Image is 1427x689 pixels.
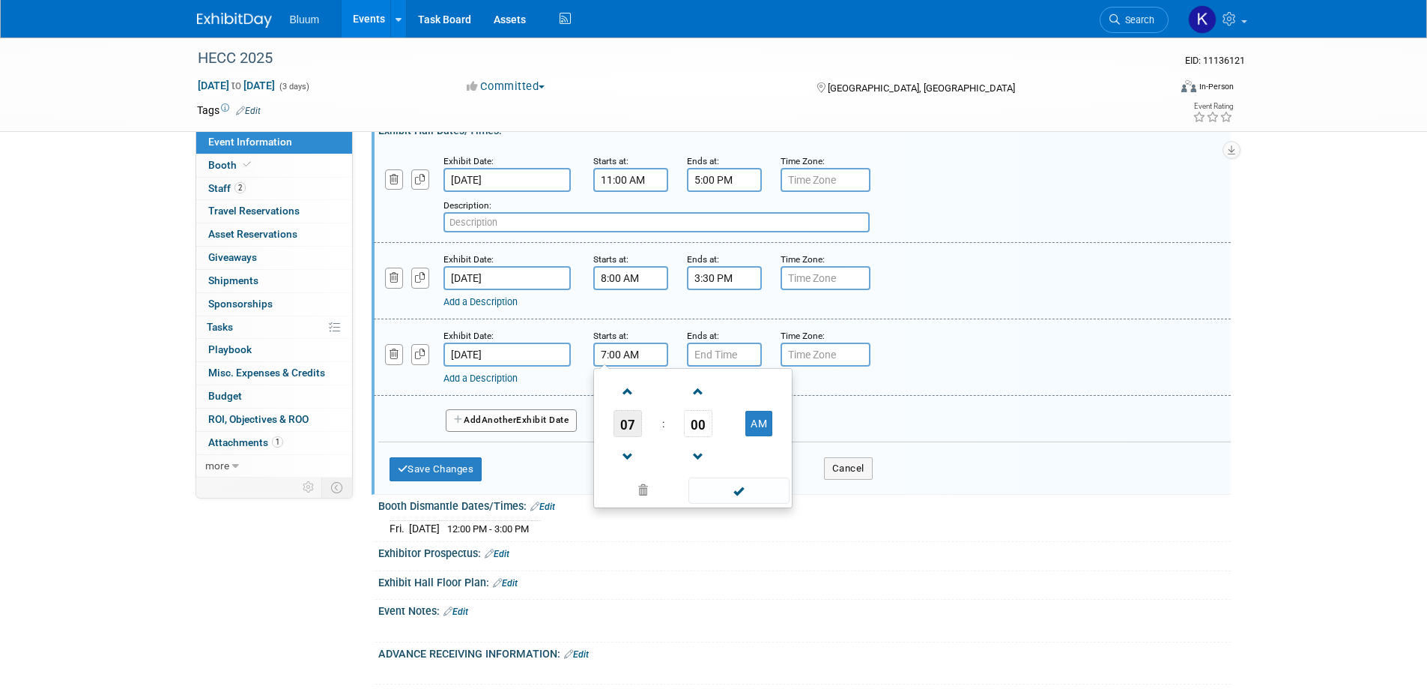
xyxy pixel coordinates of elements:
small: Exhibit Date: [443,331,494,341]
span: Search [1120,14,1154,25]
button: AddAnotherExhibit Date [446,409,578,432]
a: Edit [530,502,555,512]
button: Cancel [824,457,873,480]
span: Misc. Expenses & Credits [208,367,325,379]
span: Attachments [208,436,283,448]
small: Starts at: [593,254,628,265]
div: Booth Dismantle Dates/Times: [378,495,1231,514]
div: Exhibit Hall Floor Plan: [378,571,1231,591]
a: Playbook [196,339,352,361]
a: Sponsorships [196,293,352,316]
div: Exhibitor Prospectus: [378,542,1231,562]
img: Format-Inperson.png [1181,80,1196,92]
span: Pick Minute [684,410,712,437]
span: [GEOGRAPHIC_DATA], [GEOGRAPHIC_DATA] [828,82,1015,94]
span: ROI, Objectives & ROO [208,413,309,425]
span: Pick Hour [613,410,642,437]
td: [DATE] [409,520,440,536]
span: Shipments [208,274,258,286]
a: ROI, Objectives & ROO [196,409,352,431]
a: Attachments1 [196,432,352,454]
span: Booth [208,159,254,171]
input: End Time [687,168,762,192]
a: Add a Description [443,296,518,307]
a: Done [687,481,790,502]
td: Personalize Event Tab Strip [296,478,322,497]
a: Budget [196,385,352,408]
input: Start Time [593,266,668,290]
span: Another [482,415,517,425]
small: Time Zone: [781,254,825,265]
a: Travel Reservations [196,200,352,223]
button: Save Changes [390,457,482,481]
a: Increment Hour [613,372,642,410]
a: Tasks [196,316,352,339]
span: Asset Reservations [208,228,297,240]
small: Ends at: [687,156,719,166]
a: Increment Minute [684,372,712,410]
span: Bluum [290,13,320,25]
span: Travel Reservations [208,205,300,217]
a: Search [1100,7,1169,33]
a: Edit [443,607,468,617]
span: Tasks [207,321,233,333]
img: ExhibitDay [197,13,272,28]
input: End Time [687,266,762,290]
input: Date [443,343,571,367]
span: Event ID: 11136121 [1185,55,1245,66]
a: Edit [493,578,518,589]
input: Time Zone [781,343,870,367]
span: Sponsorships [208,298,273,310]
a: Add a Description [443,373,518,384]
div: Event Notes: [378,600,1231,619]
button: Committed [461,79,551,94]
small: Exhibit Date: [443,156,494,166]
input: End Time [687,343,762,367]
input: Time Zone [781,168,870,192]
span: 1 [272,436,283,448]
a: Event Information [196,131,352,154]
button: AM [745,411,772,436]
a: Edit [485,549,509,559]
small: Starts at: [593,331,628,341]
a: Giveaways [196,247,352,269]
small: Exhibit Date: [443,254,494,265]
a: Edit [236,106,261,116]
a: Misc. Expenses & Credits [196,362,352,385]
td: Tags [197,103,261,118]
span: Event Information [208,136,292,148]
div: Event Format [1080,78,1234,100]
a: Clear selection [597,481,690,502]
a: Staff2 [196,178,352,200]
small: Ends at: [687,254,719,265]
input: Start Time [593,168,668,192]
small: Time Zone: [781,331,825,341]
input: Date [443,168,571,192]
small: Time Zone: [781,156,825,166]
a: more [196,455,352,478]
i: Booth reservation complete [243,160,251,169]
span: 2 [234,182,246,193]
span: to [229,79,243,91]
a: Shipments [196,270,352,292]
input: Start Time [593,343,668,367]
a: Asset Reservations [196,223,352,246]
span: Giveaways [208,251,257,263]
span: [DATE] [DATE] [197,79,276,92]
span: more [205,460,229,472]
td: : [659,410,667,437]
div: HECC 2025 [193,45,1146,72]
td: Fri. [390,520,409,536]
span: Budget [208,390,242,402]
span: (3 days) [278,82,309,91]
span: 12:00 PM - 3:00 PM [447,523,529,535]
small: Description: [443,200,491,211]
td: Toggle Event Tabs [321,478,352,497]
div: In-Person [1199,81,1234,92]
input: Description [443,212,870,233]
small: Starts at: [593,156,628,166]
a: Decrement Minute [684,437,712,475]
input: Time Zone [781,266,870,290]
div: Event Rating [1193,103,1233,110]
span: Staff [208,182,246,194]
